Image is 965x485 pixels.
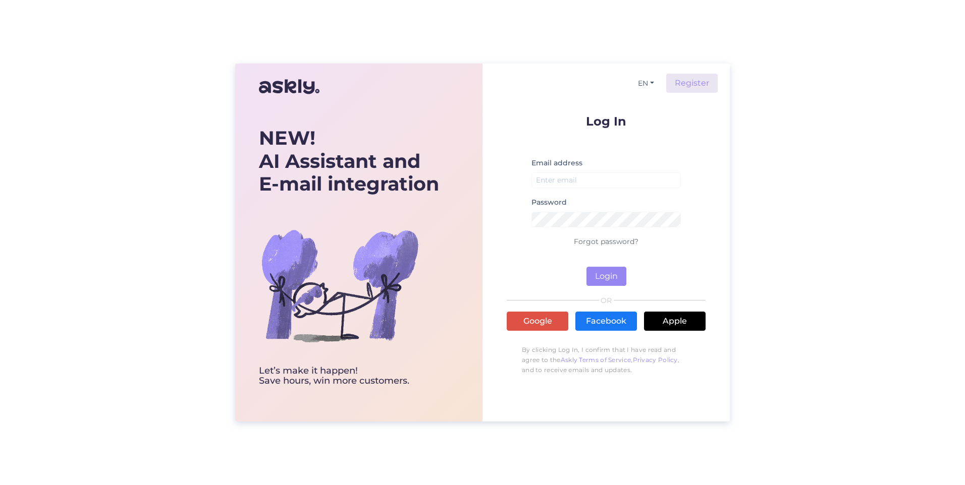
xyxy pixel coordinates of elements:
[561,356,631,363] a: Askly Terms of Service
[633,356,678,363] a: Privacy Policy
[574,237,638,246] a: Forgot password?
[599,297,614,304] span: OR
[634,76,658,91] button: EN
[666,74,718,93] a: Register
[644,312,706,331] a: Apple
[531,197,567,208] label: Password
[259,366,439,386] div: Let’s make it happen! Save hours, win more customers.
[259,75,319,99] img: Askly
[531,172,681,188] input: Enter email
[259,126,315,150] b: NEW!
[575,312,637,331] a: Facebook
[259,205,420,366] img: bg-askly
[531,158,582,168] label: Email address
[259,127,439,196] div: AI Assistant and E-mail integration
[507,115,706,128] p: Log In
[507,340,706,380] p: By clicking Log In, I confirm that I have read and agree to the , , and to receive emails and upd...
[507,312,568,331] a: Google
[586,267,626,286] button: Login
